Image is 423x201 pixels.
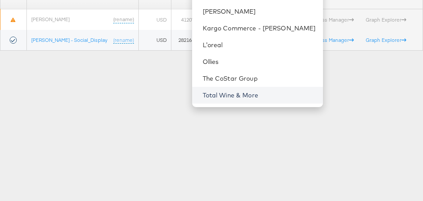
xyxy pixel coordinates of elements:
[171,30,225,51] td: 2821613424747338
[203,41,316,49] a: L'oreal
[203,24,316,33] a: Kargo Commerce - [PERSON_NAME]
[203,74,316,83] a: The CoStar Group
[139,30,171,51] td: USD
[113,16,134,23] a: (rename)
[366,16,406,23] a: Graph Explorer
[31,37,108,43] a: [PERSON_NAME] - Social_Display
[366,37,406,43] a: Graph Explorer
[171,9,225,30] td: 412077726719508
[113,37,134,44] a: (rename)
[306,16,354,23] a: Business Manager
[203,57,316,66] a: Ollies
[31,16,70,22] a: [PERSON_NAME]
[203,7,316,16] a: [PERSON_NAME]
[203,91,316,100] a: Total Wine & More
[306,37,354,43] a: Business Manager
[139,9,171,30] td: USD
